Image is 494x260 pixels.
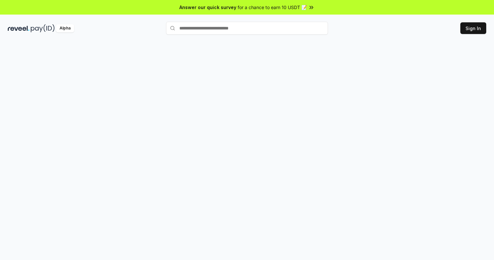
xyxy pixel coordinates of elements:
img: pay_id [31,24,55,32]
span: Answer our quick survey [179,4,236,11]
div: Alpha [56,24,74,32]
img: reveel_dark [8,24,29,32]
span: for a chance to earn 10 USDT 📝 [238,4,307,11]
button: Sign In [460,22,486,34]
